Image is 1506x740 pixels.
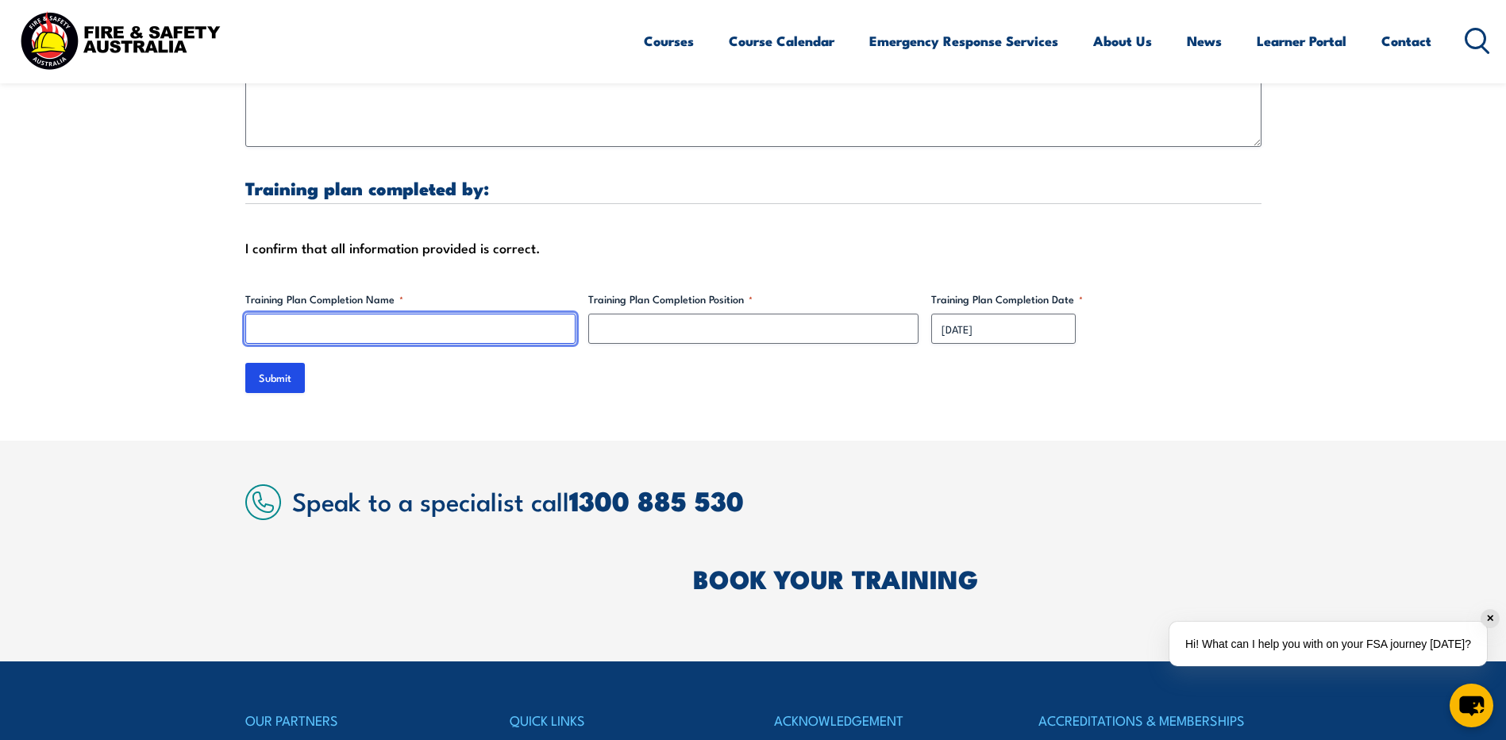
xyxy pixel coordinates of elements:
[1093,20,1152,62] a: About Us
[292,486,1261,515] h2: Speak to a specialist call
[774,709,996,731] h4: ACKNOWLEDGEMENT
[644,20,694,62] a: Courses
[1257,20,1346,62] a: Learner Portal
[245,709,468,731] h4: OUR PARTNERS
[1038,709,1261,731] h4: ACCREDITATIONS & MEMBERSHIPS
[1450,684,1493,727] button: chat-button
[931,314,1076,344] input: dd/mm/yyyy
[569,479,744,521] a: 1300 885 530
[869,20,1058,62] a: Emergency Response Services
[588,291,919,307] label: Training Plan Completion Position
[1381,20,1431,62] a: Contact
[245,291,576,307] label: Training Plan Completion Name
[1187,20,1222,62] a: News
[693,567,1261,589] h2: BOOK YOUR TRAINING
[729,20,834,62] a: Course Calendar
[1169,622,1487,666] div: Hi! What can I help you with on your FSA journey [DATE]?
[245,236,1261,260] div: I confirm that all information provided is correct.
[245,179,1261,197] h3: Training plan completed by:
[510,709,732,731] h4: QUICK LINKS
[931,291,1261,307] label: Training Plan Completion Date
[245,363,305,393] input: Submit
[1481,610,1499,627] div: ✕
